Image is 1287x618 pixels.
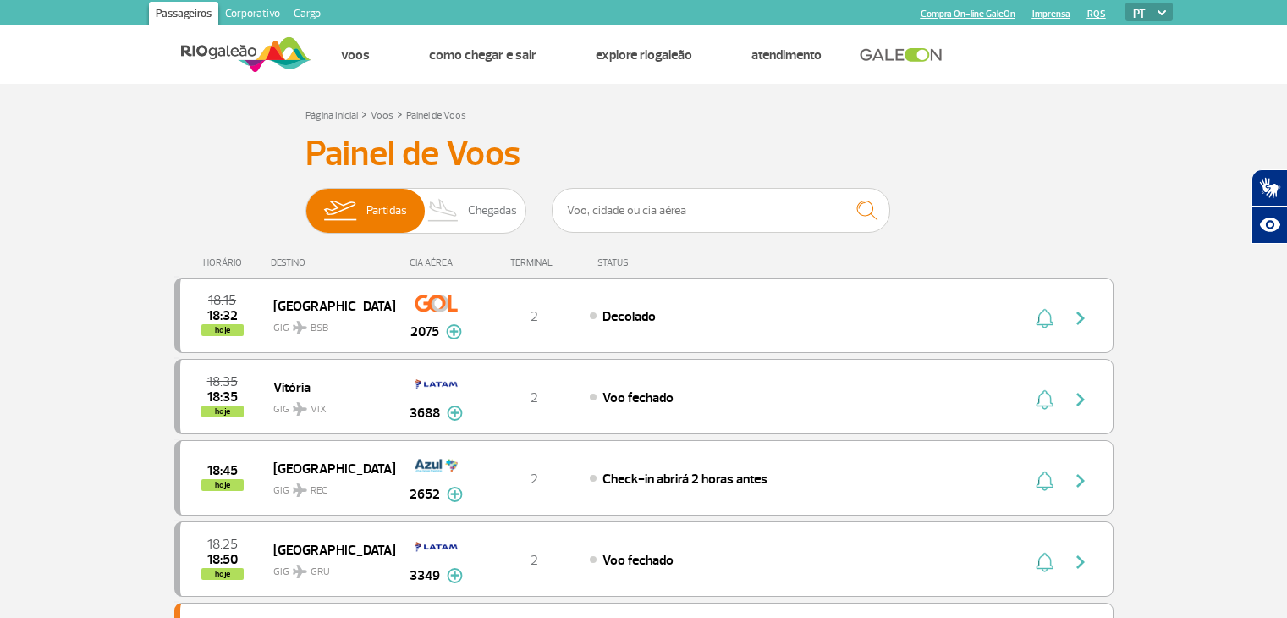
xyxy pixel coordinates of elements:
[447,406,463,421] img: mais-info-painel-voo.svg
[406,109,466,122] a: Painel de Voos
[446,324,462,339] img: mais-info-painel-voo.svg
[602,308,656,325] span: Decolado
[207,538,238,550] span: 2025-09-25 18:25:00
[410,403,440,423] span: 3688
[531,552,538,569] span: 2
[273,393,382,417] span: GIG
[531,389,538,406] span: 2
[596,47,692,63] a: Explore RIOgaleão
[552,188,890,233] input: Voo, cidade ou cia aérea
[366,189,407,233] span: Partidas
[208,295,236,306] span: 2025-09-25 18:15:00
[397,104,403,124] a: >
[1036,552,1053,572] img: sino-painel-voo.svg
[207,310,238,322] span: 2025-09-25 18:32:13
[1087,8,1106,19] a: RQS
[273,457,382,479] span: [GEOGRAPHIC_DATA]
[305,109,358,122] a: Página Inicial
[273,376,382,398] span: Vitória
[201,479,244,491] span: hoje
[394,257,479,268] div: CIA AÉREA
[293,565,307,578] img: destiny_airplane.svg
[287,2,327,29] a: Cargo
[293,402,307,416] img: destiny_airplane.svg
[371,109,393,122] a: Voos
[468,189,517,233] span: Chegadas
[479,257,589,268] div: TERMINAL
[207,376,238,388] span: 2025-09-25 18:35:00
[273,538,382,560] span: [GEOGRAPHIC_DATA]
[1032,8,1070,19] a: Imprensa
[311,565,330,580] span: GRU
[1070,308,1091,328] img: seta-direita-painel-voo.svg
[361,104,367,124] a: >
[1070,471,1091,491] img: seta-direita-painel-voo.svg
[311,321,328,336] span: BSB
[273,295,382,317] span: [GEOGRAPHIC_DATA]
[218,2,287,29] a: Corporativo
[447,568,463,583] img: mais-info-painel-voo.svg
[429,47,536,63] a: Como chegar e sair
[447,487,463,502] img: mais-info-painel-voo.svg
[1036,389,1053,410] img: sino-painel-voo.svg
[311,483,327,499] span: REC
[602,552,674,569] span: Voo fechado
[201,406,244,417] span: hoje
[179,257,272,268] div: HORÁRIO
[305,133,982,175] h3: Painel de Voos
[602,389,674,406] span: Voo fechado
[589,257,727,268] div: STATUS
[602,471,767,488] span: Check-in abrirá 2 horas antes
[341,47,370,63] a: Voos
[531,471,538,488] span: 2
[293,483,307,497] img: destiny_airplane.svg
[271,257,394,268] div: DESTINO
[419,189,469,233] img: slider-desembarque
[1251,169,1287,244] div: Plugin de acessibilidade da Hand Talk.
[921,8,1015,19] a: Compra On-line GaleOn
[531,308,538,325] span: 2
[293,321,307,334] img: destiny_airplane.svg
[207,465,238,477] span: 2025-09-25 18:45:00
[1251,207,1287,244] button: Abrir recursos assistivos.
[273,312,382,336] span: GIG
[1070,552,1091,572] img: seta-direita-painel-voo.svg
[207,391,238,403] span: 2025-09-25 18:35:44
[273,474,382,499] span: GIG
[751,47,822,63] a: Atendimento
[149,2,218,29] a: Passageiros
[273,555,382,580] span: GIG
[201,568,244,580] span: hoje
[313,189,366,233] img: slider-embarque
[1036,308,1053,328] img: sino-painel-voo.svg
[410,566,440,586] span: 3349
[1070,389,1091,410] img: seta-direita-painel-voo.svg
[1251,169,1287,207] button: Abrir tradutor de língua de sinais.
[311,402,327,417] span: VIX
[207,554,238,566] span: 2025-09-25 18:50:00
[201,324,244,336] span: hoje
[1036,471,1053,491] img: sino-painel-voo.svg
[410,322,439,342] span: 2075
[410,484,440,505] span: 2652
